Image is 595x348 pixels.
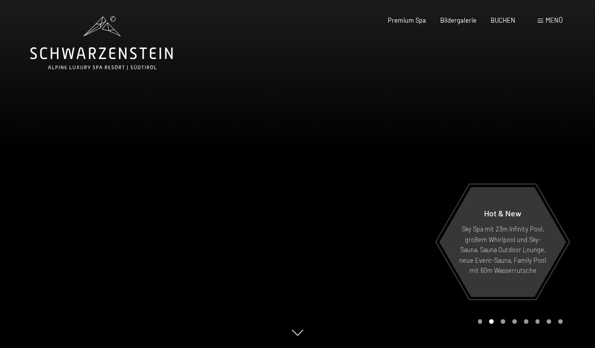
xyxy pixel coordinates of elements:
a: Bildergalerie [440,16,477,24]
div: Carousel Page 2 (Current Slide) [489,319,494,324]
div: Carousel Page 5 [524,319,528,324]
div: Carousel Page 8 [558,319,563,324]
a: Premium Spa [388,16,426,24]
div: Carousel Pagination [474,319,563,324]
span: Hot & New [484,208,521,218]
div: Carousel Page 6 [535,319,540,324]
div: Carousel Page 7 [547,319,551,324]
div: Carousel Page 1 [478,319,483,324]
a: BUCHEN [491,16,515,24]
span: Menü [546,16,563,24]
a: Hot & New Sky Spa mit 23m Infinity Pool, großem Whirlpool und Sky-Sauna, Sauna Outdoor Lounge, ne... [439,187,567,298]
div: Carousel Page 4 [512,319,517,324]
div: Carousel Page 3 [501,319,505,324]
p: Sky Spa mit 23m Infinity Pool, großem Whirlpool und Sky-Sauna, Sauna Outdoor Lounge, neue Event-S... [459,224,547,275]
